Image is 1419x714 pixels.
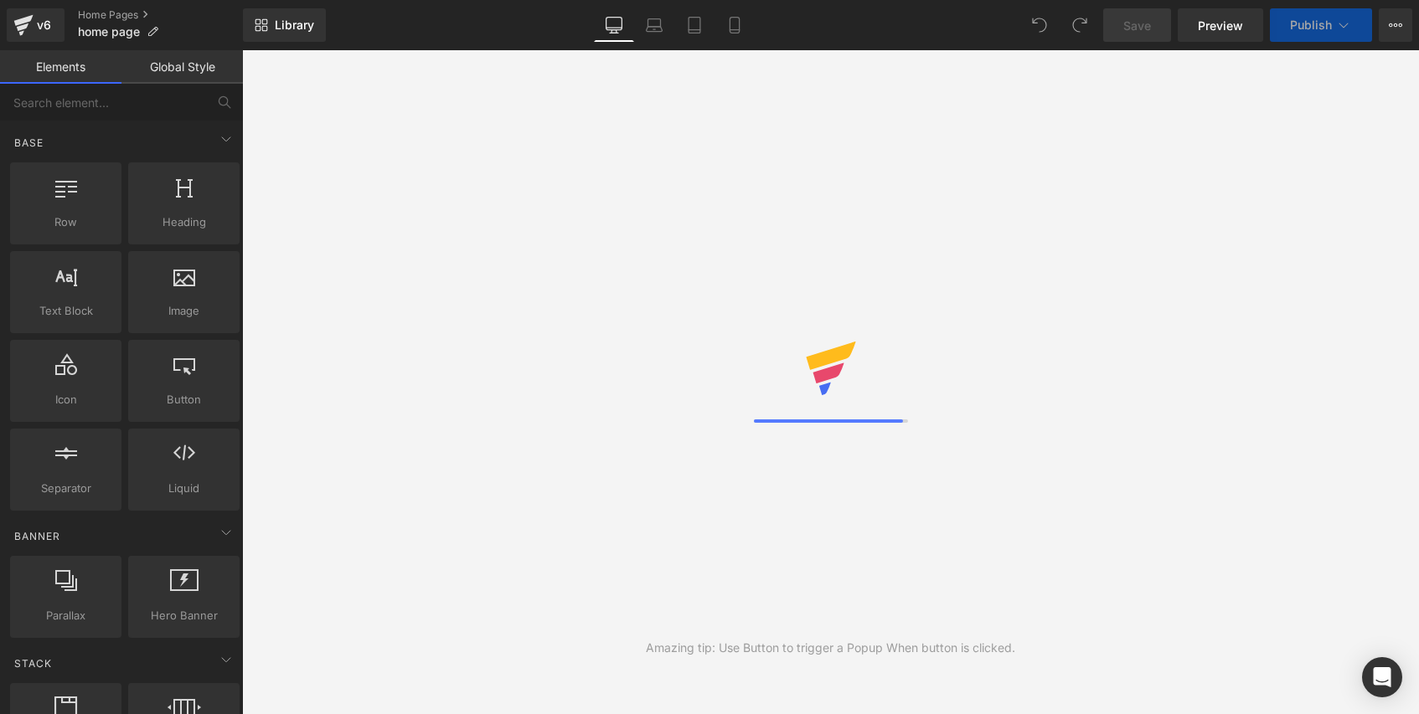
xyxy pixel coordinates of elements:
span: Button [133,391,235,408]
a: New Library [243,8,326,42]
button: Redo [1063,8,1096,42]
a: Preview [1178,8,1263,42]
button: Undo [1023,8,1056,42]
span: Icon [15,391,116,408]
button: More [1379,8,1412,42]
a: Laptop [634,8,674,42]
span: Publish [1290,18,1332,32]
span: Parallax [15,607,116,624]
a: Global Style [121,50,243,84]
span: Banner [13,528,62,544]
span: Stack [13,655,54,671]
span: Heading [133,213,235,231]
span: home page [78,25,140,39]
span: Base [13,135,45,151]
button: Publish [1270,8,1372,42]
span: Hero Banner [133,607,235,624]
div: Amazing tip: Use Button to trigger a Popup When button is clicked. [646,639,1015,657]
span: Library [275,18,314,33]
a: v6 [7,8,64,42]
span: Image [133,302,235,320]
a: Tablet [674,8,715,42]
span: Save [1123,17,1151,34]
span: Text Block [15,302,116,320]
span: Separator [15,480,116,497]
div: v6 [34,14,54,36]
a: Desktop [594,8,634,42]
a: Home Pages [78,8,243,22]
span: Row [15,213,116,231]
span: Preview [1198,17,1243,34]
span: Liquid [133,480,235,497]
div: Open Intercom Messenger [1362,657,1402,697]
a: Mobile [715,8,755,42]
